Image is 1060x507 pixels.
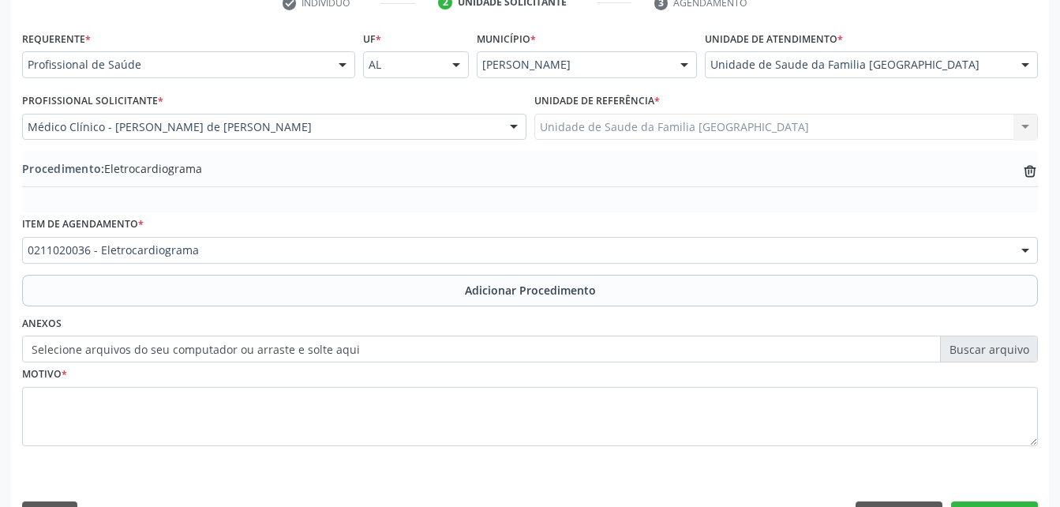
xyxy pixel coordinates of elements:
[22,89,163,114] label: Profissional Solicitante
[22,312,62,336] label: Anexos
[28,119,494,135] span: Médico Clínico - [PERSON_NAME] de [PERSON_NAME]
[482,57,664,73] span: [PERSON_NAME]
[465,282,596,299] span: Adicionar Procedimento
[22,362,67,387] label: Motivo
[22,161,104,176] span: Procedimento:
[534,89,660,114] label: Unidade de referência
[710,57,1006,73] span: Unidade de Saude da Familia [GEOGRAPHIC_DATA]
[28,57,323,73] span: Profissional de Saúde
[22,212,144,237] label: Item de agendamento
[28,242,1006,258] span: 0211020036 - Eletrocardiograma
[22,160,202,177] span: Eletrocardiograma
[477,27,536,51] label: Município
[22,275,1038,306] button: Adicionar Procedimento
[369,57,436,73] span: AL
[705,27,843,51] label: Unidade de atendimento
[22,27,91,51] label: Requerente
[363,27,381,51] label: UF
